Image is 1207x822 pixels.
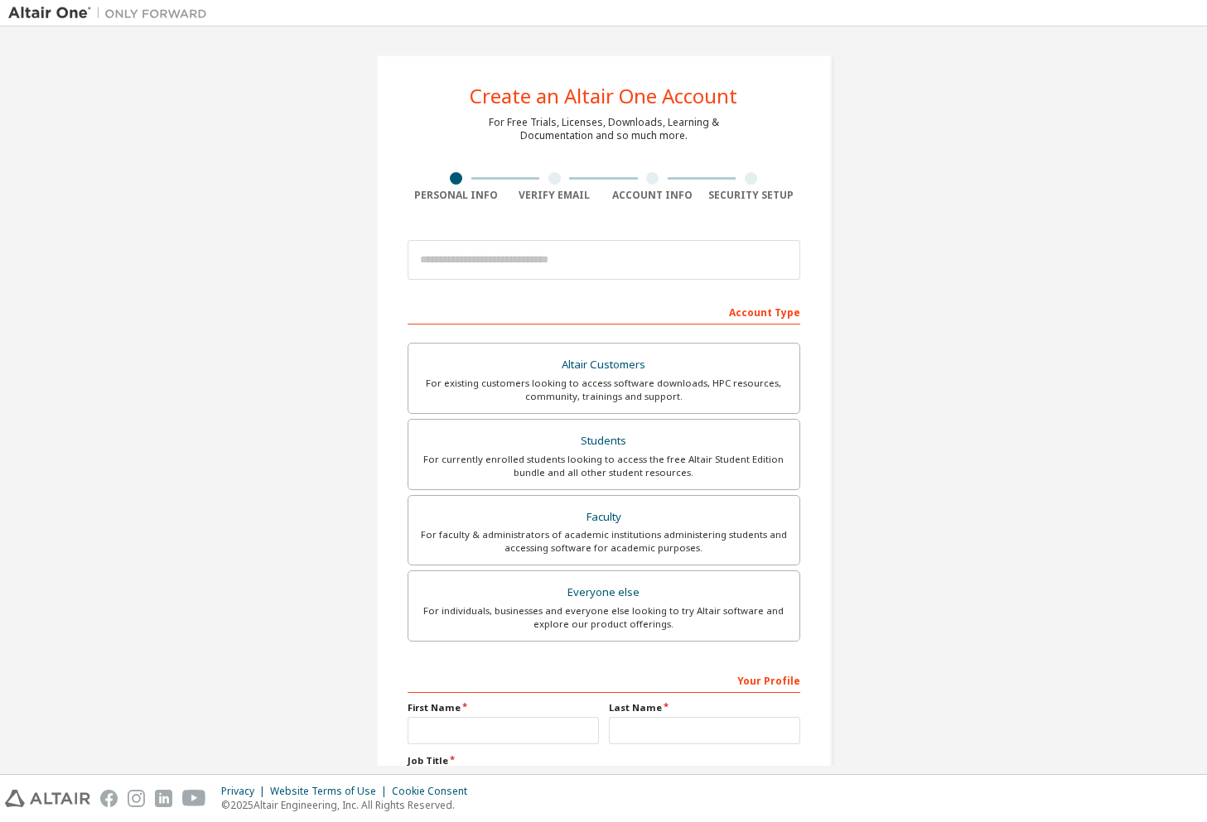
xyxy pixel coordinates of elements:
[470,86,737,106] div: Create an Altair One Account
[418,377,789,403] div: For existing customers looking to access software downloads, HPC resources, community, trainings ...
[505,189,604,202] div: Verify Email
[221,798,477,812] p: © 2025 Altair Engineering, Inc. All Rights Reserved.
[418,604,789,631] div: For individuals, businesses and everyone else looking to try Altair software and explore our prod...
[418,353,789,377] div: Altair Customers
[604,189,702,202] div: Account Info
[408,189,506,202] div: Personal Info
[5,790,90,807] img: altair_logo.svg
[128,790,145,807] img: instagram.svg
[418,430,789,453] div: Students
[221,785,270,798] div: Privacy
[270,785,392,798] div: Website Terms of Use
[408,701,599,714] label: First Name
[408,666,800,693] div: Your Profile
[418,528,789,555] div: For faculty & administrators of academic institutions administering students and accessing softwa...
[418,581,789,604] div: Everyone else
[702,189,800,202] div: Security Setup
[392,785,477,798] div: Cookie Consent
[155,790,172,807] img: linkedin.svg
[418,506,789,529] div: Faculty
[182,790,206,807] img: youtube.svg
[418,453,789,479] div: For currently enrolled students looking to access the free Altair Student Edition bundle and all ...
[100,790,118,807] img: facebook.svg
[489,116,719,142] div: For Free Trials, Licenses, Downloads, Learning & Documentation and so much more.
[8,5,215,22] img: Altair One
[408,754,800,767] label: Job Title
[609,701,800,714] label: Last Name
[408,298,800,324] div: Account Type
